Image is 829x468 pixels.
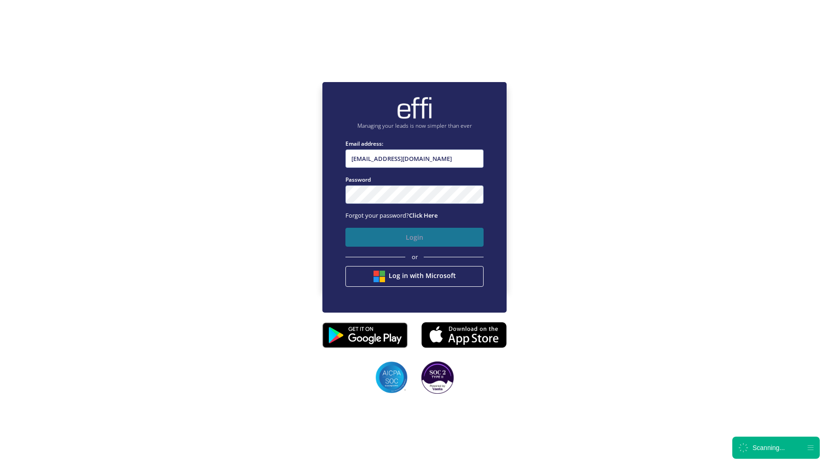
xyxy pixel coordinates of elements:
[421,361,454,394] img: SOC2 badges
[345,228,484,247] button: Login
[345,122,484,130] p: Managing your leads is now simpler than ever
[345,175,484,184] label: Password
[375,361,408,394] img: SOC2 badges
[345,211,438,219] span: Forgot your password?
[345,139,484,148] label: Email address:
[409,211,438,219] a: Click Here
[374,271,385,282] img: btn google
[421,319,507,350] img: appstore.8725fd3.png
[345,266,484,287] button: Log in with Microsoft
[345,149,484,168] input: Enter email
[412,253,418,262] span: or
[322,316,408,354] img: playstore.0fabf2e.png
[396,96,433,119] img: brand-logo.ec75409.png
